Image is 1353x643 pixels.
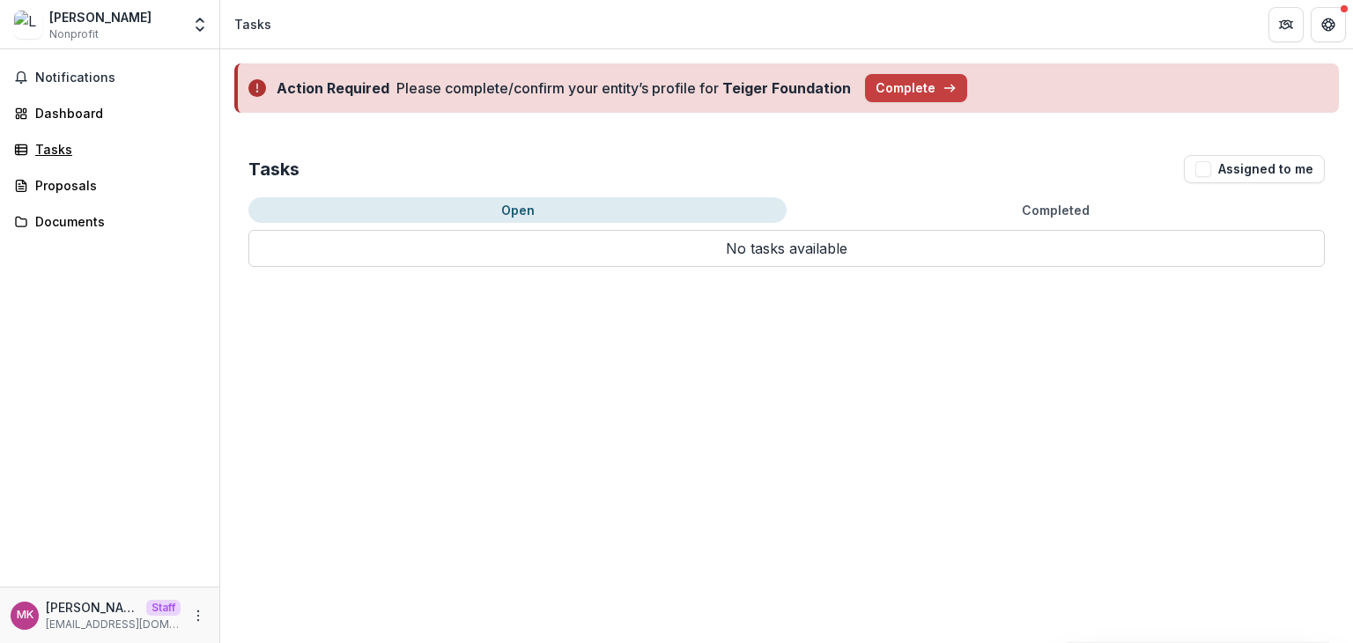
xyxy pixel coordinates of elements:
strong: Teiger Foundation [722,79,851,97]
button: Assigned to me [1184,155,1325,183]
a: Tasks [7,135,212,164]
img: Legacy Russell [14,11,42,39]
div: Documents [35,212,198,231]
a: Documents [7,207,212,236]
a: Proposals [7,171,212,200]
div: Dashboard [35,104,198,122]
p: No tasks available [248,230,1325,267]
div: Please complete/confirm your entity’s profile for [396,78,851,99]
div: Tasks [35,140,198,159]
h2: Tasks [248,159,299,180]
button: Partners [1268,7,1304,42]
div: Tasks [234,15,271,33]
span: Nonprofit [49,26,99,42]
p: [PERSON_NAME] [46,598,139,617]
button: More [188,605,209,626]
div: Mahesh Kumar [17,610,33,621]
button: Notifications [7,63,212,92]
button: Completed [787,197,1325,223]
div: Action Required [277,78,389,99]
p: Staff [146,600,181,616]
button: Open [248,197,787,223]
a: Dashboard [7,99,212,128]
p: [EMAIL_ADDRESS][DOMAIN_NAME] [46,617,181,632]
div: Proposals [35,176,198,195]
button: Complete [865,74,967,102]
div: [PERSON_NAME] [49,8,152,26]
button: Get Help [1311,7,1346,42]
button: Open entity switcher [188,7,212,42]
nav: breadcrumb [227,11,278,37]
span: Notifications [35,70,205,85]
